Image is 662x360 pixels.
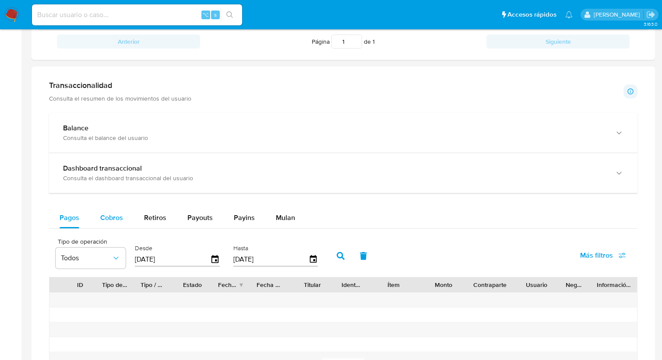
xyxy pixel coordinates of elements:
a: Notificaciones [565,11,573,18]
span: Accesos rápidos [507,10,556,19]
input: Buscar usuario o caso... [32,9,242,21]
button: Siguiente [486,35,630,49]
span: 3.163.0 [644,21,658,28]
p: adriana.camarilloduran@mercadolibre.com.mx [594,10,643,19]
span: s [214,10,217,19]
span: Página de [312,35,375,49]
button: Anterior [57,35,200,49]
button: search-icon [221,9,239,21]
a: Salir [646,10,655,19]
span: 1 [373,37,375,46]
span: ⌥ [202,10,209,19]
